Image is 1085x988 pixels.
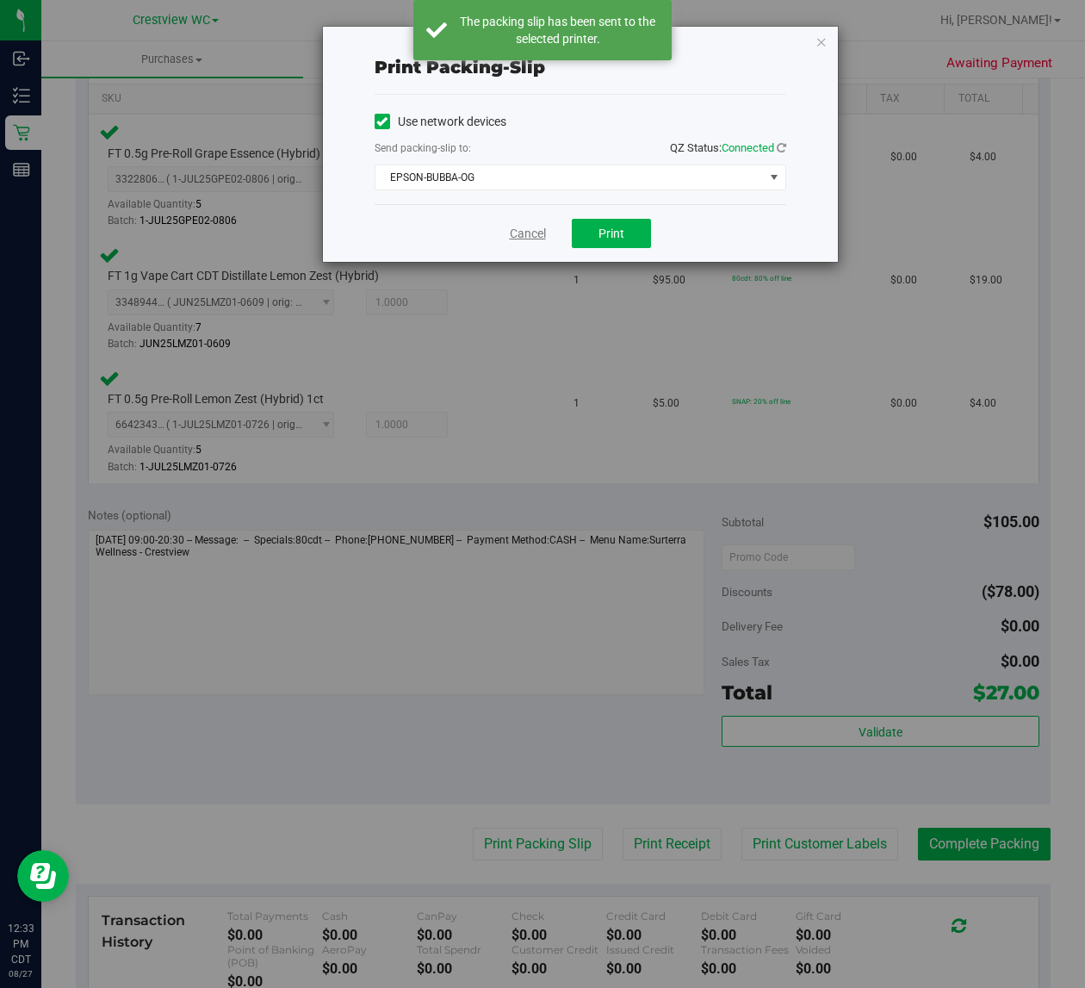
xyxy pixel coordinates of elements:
[375,113,506,131] label: Use network devices
[375,57,545,78] span: Print packing-slip
[510,225,546,243] a: Cancel
[722,141,774,154] span: Connected
[572,219,651,248] button: Print
[456,13,659,47] div: The packing slip has been sent to the selected printer.
[375,140,471,156] label: Send packing-slip to:
[598,227,624,240] span: Print
[763,165,784,190] span: select
[17,850,69,902] iframe: Resource center
[670,141,786,154] span: QZ Status:
[375,165,764,190] span: EPSON-BUBBA-OG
